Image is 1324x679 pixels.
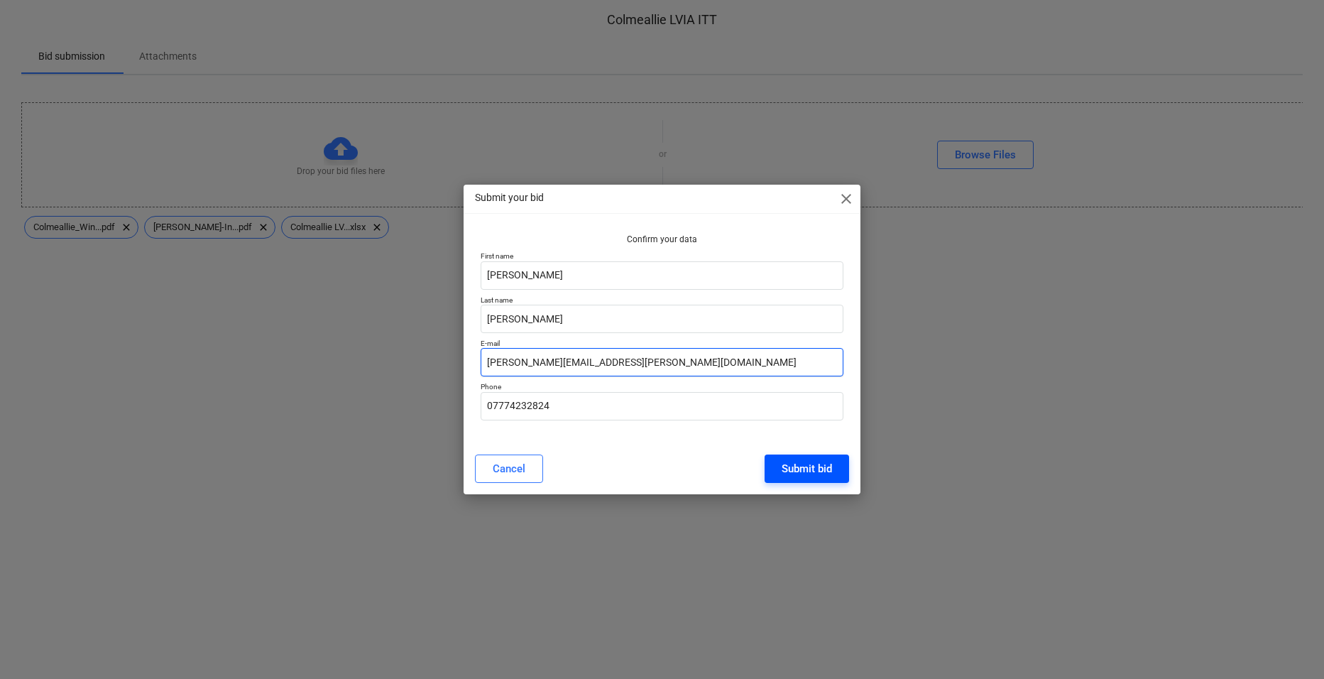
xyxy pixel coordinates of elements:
button: Submit bid [765,455,849,483]
p: First name [481,251,844,261]
button: Cancel [475,455,543,483]
p: Submit your bid [475,190,544,205]
p: E-mail [481,339,844,348]
p: Confirm your data [481,234,844,246]
p: Last name [481,295,844,305]
p: Phone [481,382,844,391]
div: Submit bid [782,460,832,478]
div: Cancel [493,460,525,478]
span: close [838,190,855,207]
